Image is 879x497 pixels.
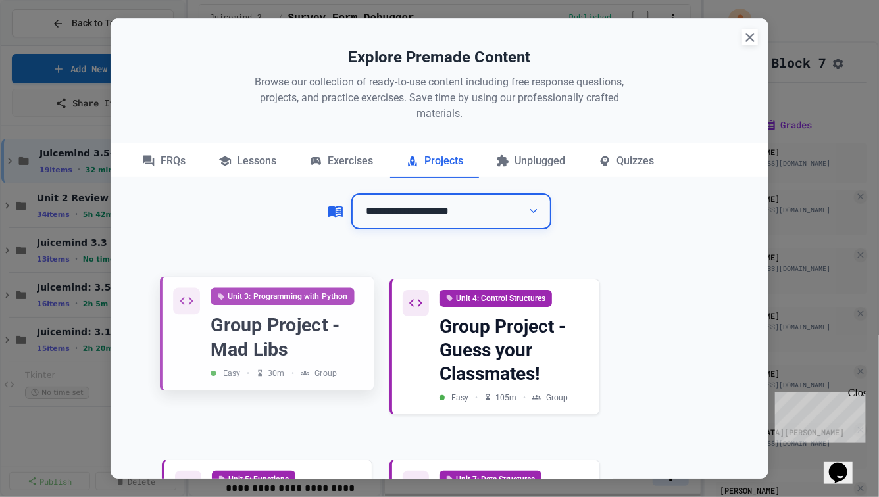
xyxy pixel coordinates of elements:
[126,145,201,178] div: FRQs
[247,367,249,379] span: •
[582,145,670,178] div: Quizzes
[439,315,589,387] div: Group Project - Guess your Classmates!
[5,5,91,83] div: Chat with us now!Close
[475,392,478,404] span: •
[824,444,866,484] iframe: chat widget
[439,290,552,307] div: Unit 4: Control Structures
[211,367,337,379] div: Easy 30 m
[130,45,749,69] h2: Explore Premade Content
[293,145,389,178] div: Exercises
[480,145,581,178] div: Unplugged
[314,367,337,379] span: Group
[390,145,479,178] div: Projects
[242,74,637,122] p: Browse our collection of ready-to-use content including free response questions, projects, and pr...
[523,392,526,404] span: •
[211,313,363,362] div: Group Project - Mad Libs
[203,145,292,178] div: Lessons
[291,367,294,379] span: •
[546,392,568,404] span: Group
[211,287,354,305] div: Unit 3: Programming with Python
[770,387,866,443] iframe: chat widget
[439,392,568,404] div: Easy 105 m
[439,471,541,488] div: Unit 7: Data Structures
[212,471,295,488] div: Unit 5: Functions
